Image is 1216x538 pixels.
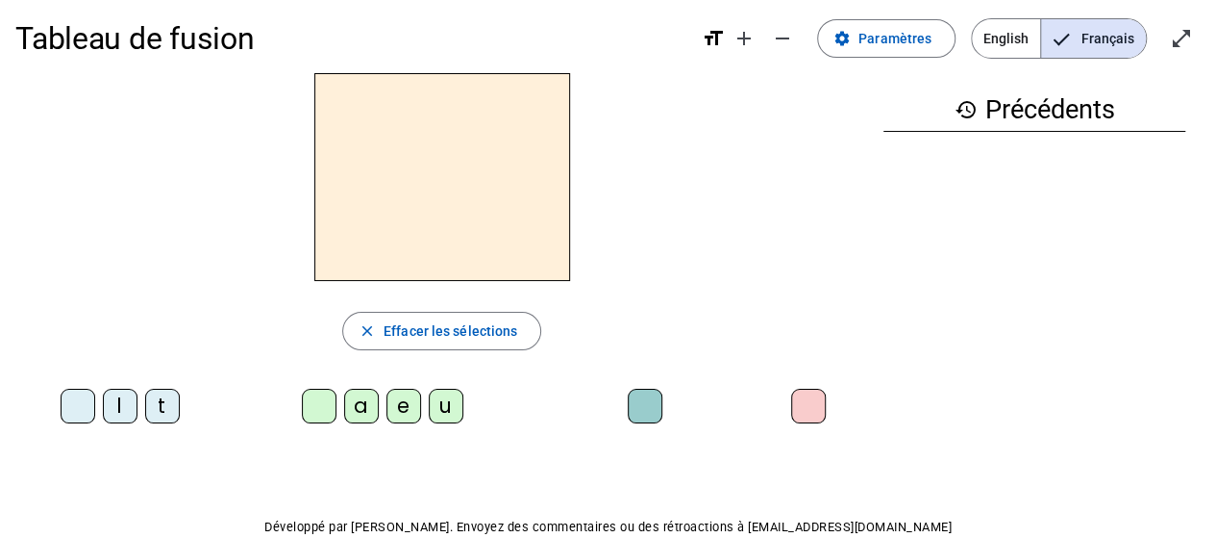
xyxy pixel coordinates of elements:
[858,27,931,50] span: Paramètres
[1162,19,1201,58] button: Entrer en plein écran
[763,19,802,58] button: Diminuer la taille de la police
[971,18,1147,59] mat-button-toggle-group: Language selection
[386,389,421,423] div: e
[1170,27,1193,50] mat-icon: open_in_full
[972,19,1040,58] span: English
[883,89,1185,132] h3: Précédents
[771,27,794,50] mat-icon: remove
[344,389,379,423] div: a
[145,389,180,423] div: t
[15,8,686,69] h1: Tableau de fusion
[732,27,756,50] mat-icon: add
[429,389,463,423] div: u
[833,30,851,47] mat-icon: settings
[725,19,763,58] button: Augmenter la taille de la police
[817,19,955,58] button: Paramètres
[103,389,137,423] div: l
[384,320,517,343] span: Effacer les sélections
[702,27,725,50] mat-icon: format_size
[955,98,978,121] mat-icon: history
[1041,19,1146,58] span: Français
[342,312,541,350] button: Effacer les sélections
[359,322,376,340] mat-icon: close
